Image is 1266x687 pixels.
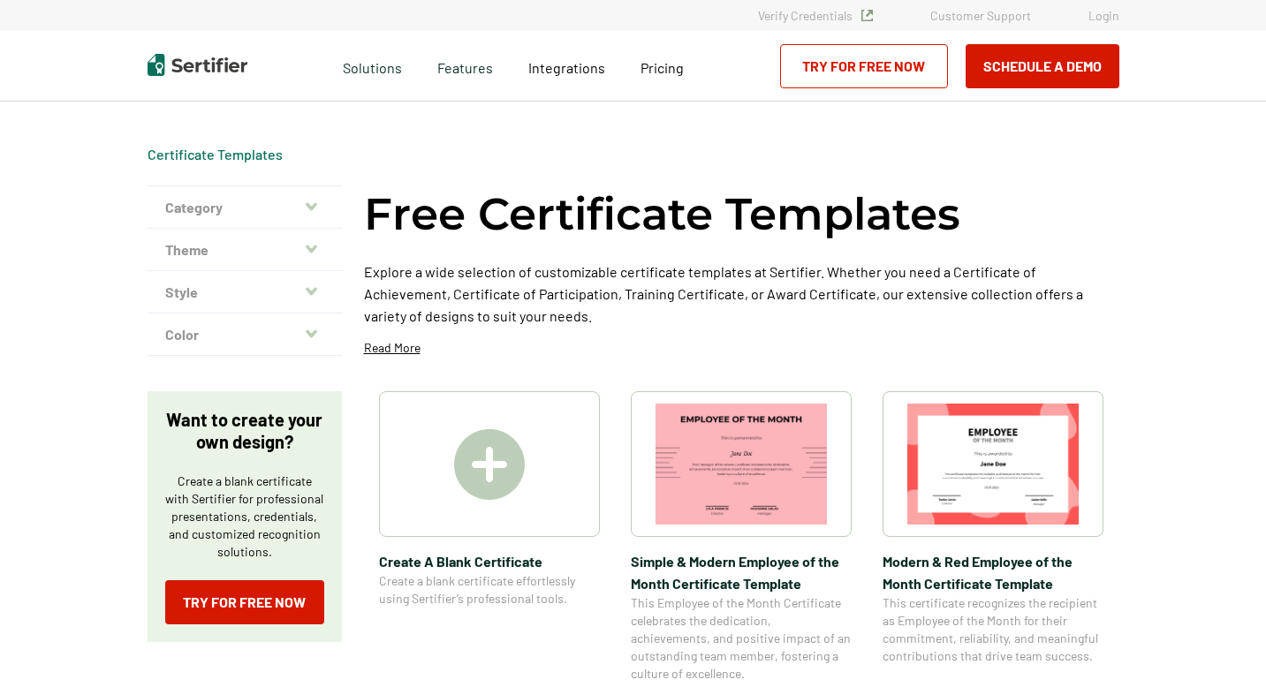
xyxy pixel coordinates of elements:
[148,313,342,356] button: Color
[631,391,852,683] a: Simple & Modern Employee of the Month Certificate TemplateSimple & Modern Employee of the Month C...
[364,260,1119,327] p: Explore a wide selection of customizable certificate templates at Sertifier. Whether you need a C...
[631,550,852,594] span: Simple & Modern Employee of the Month Certificate Template
[165,472,324,561] p: Create a blank certificate with Sertifier for professional presentations, credentials, and custom...
[364,339,421,357] p: Read More
[641,59,684,76] span: Pricing
[641,55,684,77] a: Pricing
[148,146,283,163] div: Breadcrumb
[758,8,873,23] a: Verify Credentials
[437,55,493,77] span: Features
[165,580,324,624] a: Try for Free Now
[631,594,852,683] span: This Employee of the Month Certificate celebrates the dedication, achievements, and positive impa...
[861,10,873,21] img: Verified
[148,186,342,229] button: Category
[379,550,600,572] span: Create A Blank Certificate
[379,572,600,608] span: Create a blank certificate effortlessly using Sertifier’s professional tools.
[148,229,342,271] button: Theme
[883,550,1103,594] span: Modern & Red Employee of the Month Certificate Template
[148,146,283,162] a: Certificate Templates
[454,429,525,500] img: Create A Blank Certificate
[364,185,960,243] h1: Free Certificate Templates
[656,404,827,525] img: Simple & Modern Employee of the Month Certificate Template
[148,54,247,76] img: Sertifier | Digital Credentialing Platform
[148,271,342,313] button: Style
[907,404,1079,525] img: Modern & Red Employee of the Month Certificate Template
[528,55,605,77] a: Integrations
[780,44,948,88] a: Try for Free Now
[528,59,605,76] span: Integrations
[165,409,324,453] p: Want to create your own design?
[930,8,1031,23] a: Customer Support
[343,55,402,77] span: Solutions
[883,391,1103,683] a: Modern & Red Employee of the Month Certificate TemplateModern & Red Employee of the Month Certifi...
[1088,8,1119,23] a: Login
[883,594,1103,665] span: This certificate recognizes the recipient as Employee of the Month for their commitment, reliabil...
